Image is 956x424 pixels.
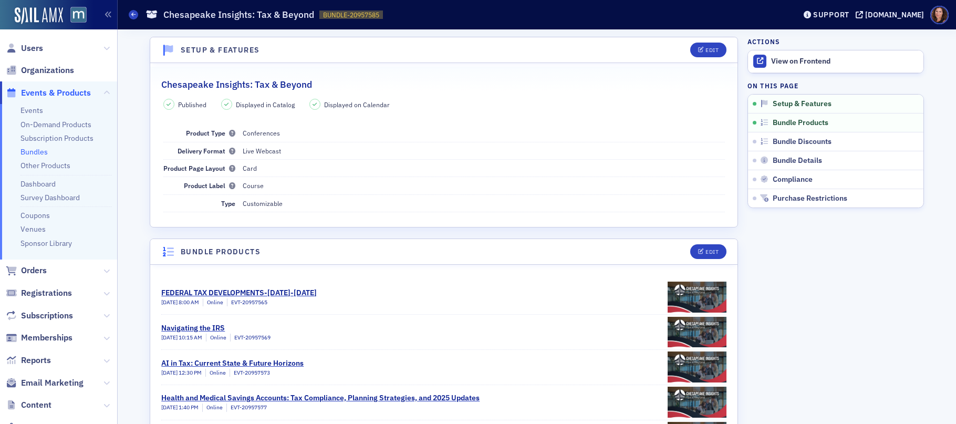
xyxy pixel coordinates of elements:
span: Users [21,43,43,54]
span: 8:00 AM [179,298,199,306]
h4: On this page [747,81,924,90]
span: Product Page Layout [163,164,235,172]
span: 12:30 PM [179,369,202,376]
span: Type [221,199,235,208]
div: Online [202,404,223,412]
a: Events [20,106,43,115]
div: Online [205,369,226,377]
span: Profile [930,6,949,24]
a: Bundles [20,147,48,157]
h4: Bundle Products [181,246,261,257]
h4: Setup & Features [181,45,259,56]
a: On-Demand Products [20,120,91,129]
a: Venues [20,224,46,234]
span: [DATE] [161,334,179,341]
dd: Course [243,177,725,194]
span: Compliance [773,175,813,184]
span: Orders [21,265,47,276]
img: SailAMX [15,7,63,24]
a: Organizations [6,65,74,76]
div: AI in Tax: Current State & Future Horizons [161,358,304,369]
button: Edit [690,244,726,259]
button: Edit [690,43,726,57]
a: Registrations [6,287,72,299]
span: Delivery Format [178,147,235,155]
span: Email Marketing [21,377,84,389]
a: View Homepage [63,7,87,25]
a: AI in Tax: Current State & Future Horizons[DATE] 12:30 PMOnlineEVT-20957573 [161,350,726,385]
span: Published [178,100,206,109]
a: Dashboard [20,179,56,189]
a: Sponsor Library [20,239,72,248]
div: EVT-20957577 [226,404,267,412]
span: Bundle Products [773,118,828,128]
div: [DOMAIN_NAME] [865,10,924,19]
div: Online [206,334,226,342]
a: Other Products [20,161,70,170]
div: View on Frontend [771,57,918,66]
span: Bundle Discounts [773,137,832,147]
div: Health and Medical Savings Accounts: Tax Compliance, Planning Strategies, and 2025 Updates [161,392,480,404]
span: [DATE] [161,298,179,306]
dd: Customizable [243,195,725,212]
span: 1:40 PM [179,404,199,411]
span: Card [243,164,257,172]
span: Organizations [21,65,74,76]
h4: Actions [747,37,780,46]
a: Email Marketing [6,377,84,389]
span: Registrations [21,287,72,299]
a: Health and Medical Savings Accounts: Tax Compliance, Planning Strategies, and 2025 Updates[DATE] ... [161,385,726,420]
button: [DOMAIN_NAME] [856,11,928,18]
a: View on Frontend [748,50,923,73]
span: Displayed on Calendar [324,100,390,109]
div: FEDERAL TAX DEVELOPMENTS-[DATE]-[DATE] [161,287,317,298]
div: Edit [705,47,719,53]
a: Reports [6,355,51,366]
h1: Chesapeake Insights: Tax & Beyond [163,8,314,21]
span: BUNDLE-20957585 [323,11,379,19]
a: Coupons [20,211,50,220]
span: 10:15 AM [179,334,202,341]
span: Product Label [184,181,235,190]
span: [DATE] [161,369,179,376]
div: EVT-20957573 [230,369,270,377]
span: Live Webcast [243,147,281,155]
span: Events & Products [21,87,91,99]
a: Subscriptions [6,310,73,322]
div: Online [203,298,223,307]
span: Conferences [243,129,280,137]
img: SailAMX [70,7,87,23]
span: [DATE] [161,404,179,411]
a: Memberships [6,332,72,344]
span: Displayed in Catalog [236,100,295,109]
a: Subscription Products [20,133,93,143]
div: Navigating the IRS [161,323,271,334]
a: Navigating the IRS[DATE] 10:15 AMOnlineEVT-20957569 [161,315,726,349]
a: Survey Dashboard [20,193,80,202]
span: Memberships [21,332,72,344]
div: Edit [705,249,719,255]
div: Support [813,10,849,19]
a: FEDERAL TAX DEVELOPMENTS-[DATE]-[DATE][DATE] 8:00 AMOnlineEVT-20957565 [161,280,726,314]
span: Bundle Details [773,156,822,166]
span: Product Type [186,129,235,137]
span: Content [21,399,51,411]
div: EVT-20957569 [230,334,271,342]
div: EVT-20957565 [227,298,267,307]
a: Content [6,399,51,411]
span: Setup & Features [773,99,832,109]
span: Reports [21,355,51,366]
span: Subscriptions [21,310,73,322]
a: Users [6,43,43,54]
a: Events & Products [6,87,91,99]
h2: Chesapeake Insights: Tax & Beyond [161,78,312,91]
a: Orders [6,265,47,276]
span: Purchase Restrictions [773,194,847,203]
